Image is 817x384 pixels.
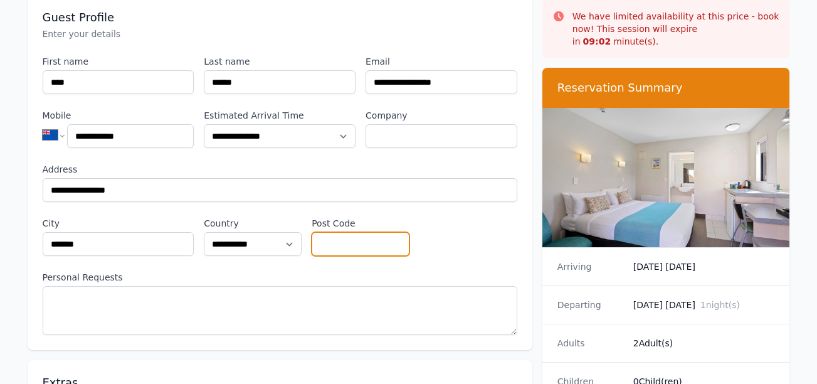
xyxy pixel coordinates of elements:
p: We have limited availability at this price - book now! This session will expire in minute(s). [572,10,780,48]
label: Estimated Arrival Time [204,109,356,122]
label: Company [366,109,517,122]
label: Country [204,217,302,230]
dd: 2 Adult(s) [633,337,775,349]
strong: 09 : 02 [583,36,611,46]
p: Enter your details [43,28,517,40]
label: City [43,217,194,230]
label: Last name [204,55,356,68]
label: Personal Requests [43,271,517,284]
dd: [DATE] [DATE] [633,299,775,311]
span: 1 night(s) [700,300,740,310]
img: Compact Queen Studio [542,108,790,247]
label: First name [43,55,194,68]
dt: Adults [557,337,623,349]
dt: Departing [557,299,623,311]
label: Mobile [43,109,194,122]
label: Email [366,55,517,68]
dt: Arriving [557,260,623,273]
dd: [DATE] [DATE] [633,260,775,273]
label: Post Code [312,217,409,230]
label: Address [43,163,517,176]
h3: Reservation Summary [557,80,775,95]
h3: Guest Profile [43,10,517,25]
